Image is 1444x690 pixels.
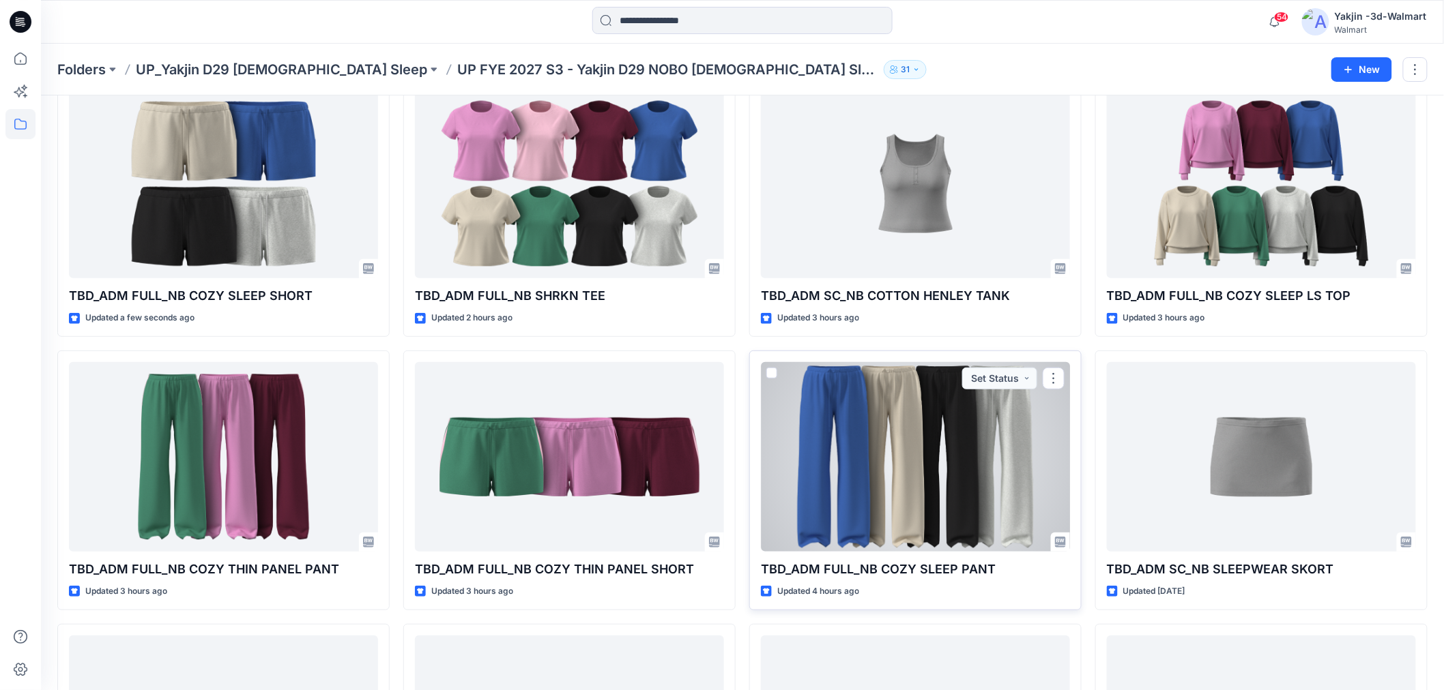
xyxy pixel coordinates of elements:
p: Updated 3 hours ago [1123,311,1205,325]
img: avatar [1302,8,1329,35]
a: TBD_ADM SC_NB SLEEPWEAR SKORT [1107,362,1416,552]
p: TBD_ADM SC_NB COTTON HENLEY TANK [761,286,1070,305]
a: UP_Yakjin D29 [DEMOGRAPHIC_DATA] Sleep [136,60,427,79]
div: Yakjin -3d-Walmart [1335,8,1427,25]
p: TBD_ADM FULL_NB COZY SLEEP SHORT [69,286,378,305]
p: TBD_ADM FULL_NB COZY SLEEP PANT [761,560,1070,579]
a: Folders [57,60,106,79]
a: TBD_ADM SC_NB COTTON HENLEY TANK [761,89,1070,278]
p: Updated [DATE] [1123,584,1185,599]
span: 54 [1274,12,1289,22]
p: 31 [901,62,910,77]
p: TBD_ADM FULL_NB SHRKN TEE [415,286,724,305]
a: TBD_ADM FULL_NB COZY THIN PANEL SHORT [415,362,724,552]
p: TBD_ADM FULL_NB COZY THIN PANEL PANT [69,560,378,579]
p: Updated 3 hours ago [85,584,167,599]
p: Updated 3 hours ago [777,311,859,325]
p: Updated 4 hours ago [777,584,859,599]
p: Updated a few seconds ago [85,311,194,325]
p: UP FYE 2027 S3 - Yakjin D29 NOBO [DEMOGRAPHIC_DATA] Sleepwear [457,60,878,79]
a: TBD_ADM FULL_NB COZY THIN PANEL PANT [69,362,378,552]
div: Walmart [1335,25,1427,35]
button: New [1331,57,1392,82]
a: TBD_ADM FULL_NB COZY SLEEP PANT [761,362,1070,552]
a: TBD_ADM FULL_NB COZY SLEEP SHORT [69,89,378,278]
a: TBD_ADM FULL_NB COZY SLEEP LS TOP [1107,89,1416,278]
a: TBD_ADM FULL_NB SHRKN TEE [415,89,724,278]
p: TBD_ADM SC_NB SLEEPWEAR SKORT [1107,560,1416,579]
p: TBD_ADM FULL_NB COZY SLEEP LS TOP [1107,286,1416,305]
p: Updated 2 hours ago [431,311,512,325]
button: 31 [884,60,927,79]
p: Updated 3 hours ago [431,584,513,599]
p: TBD_ADM FULL_NB COZY THIN PANEL SHORT [415,560,724,579]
